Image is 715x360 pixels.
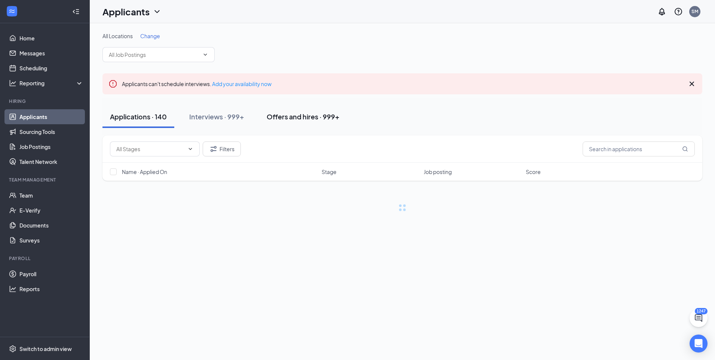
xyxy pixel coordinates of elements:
[19,345,72,353] div: Switch to admin view
[187,146,193,152] svg: ChevronDown
[687,79,696,88] svg: Cross
[212,80,271,87] a: Add your availability now
[583,141,695,156] input: Search in applications
[102,5,150,18] h1: Applicants
[9,177,82,183] div: Team Management
[19,124,83,139] a: Sourcing Tools
[674,7,683,16] svg: QuestionInfo
[690,335,708,353] div: Open Intercom Messenger
[203,141,241,156] button: Filter Filters
[19,79,84,87] div: Reporting
[122,80,271,87] span: Applicants can't schedule interviews.
[8,7,16,15] svg: WorkstreamLogo
[116,145,184,153] input: All Stages
[19,281,83,296] a: Reports
[19,218,83,233] a: Documents
[690,309,708,327] button: ChatActive
[695,308,708,314] div: 1247
[694,314,703,323] svg: ChatActive
[122,168,167,176] span: Name · Applied On
[526,168,541,176] span: Score
[72,8,80,15] svg: Collapse
[102,33,133,39] span: All Locations
[140,33,160,39] span: Change
[19,46,83,61] a: Messages
[691,8,698,15] div: SM
[109,51,199,59] input: All Job Postings
[19,31,83,46] a: Home
[108,79,117,88] svg: Error
[682,146,688,152] svg: MagnifyingGlass
[424,168,452,176] span: Job posting
[110,112,167,121] div: Applications · 140
[19,266,83,281] a: Payroll
[153,7,162,16] svg: ChevronDown
[209,144,218,153] svg: Filter
[267,112,340,121] div: Offers and hires · 999+
[19,139,83,154] a: Job Postings
[202,52,208,58] svg: ChevronDown
[9,345,16,353] svg: Settings
[189,112,244,121] div: Interviews · 999+
[9,79,16,87] svg: Analysis
[19,154,83,169] a: Talent Network
[9,255,82,262] div: Payroll
[657,7,666,16] svg: Notifications
[322,168,337,176] span: Stage
[19,61,83,76] a: Scheduling
[19,203,83,218] a: E-Verify
[19,109,83,124] a: Applicants
[19,233,83,248] a: Surveys
[9,98,82,104] div: Hiring
[19,188,83,203] a: Team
